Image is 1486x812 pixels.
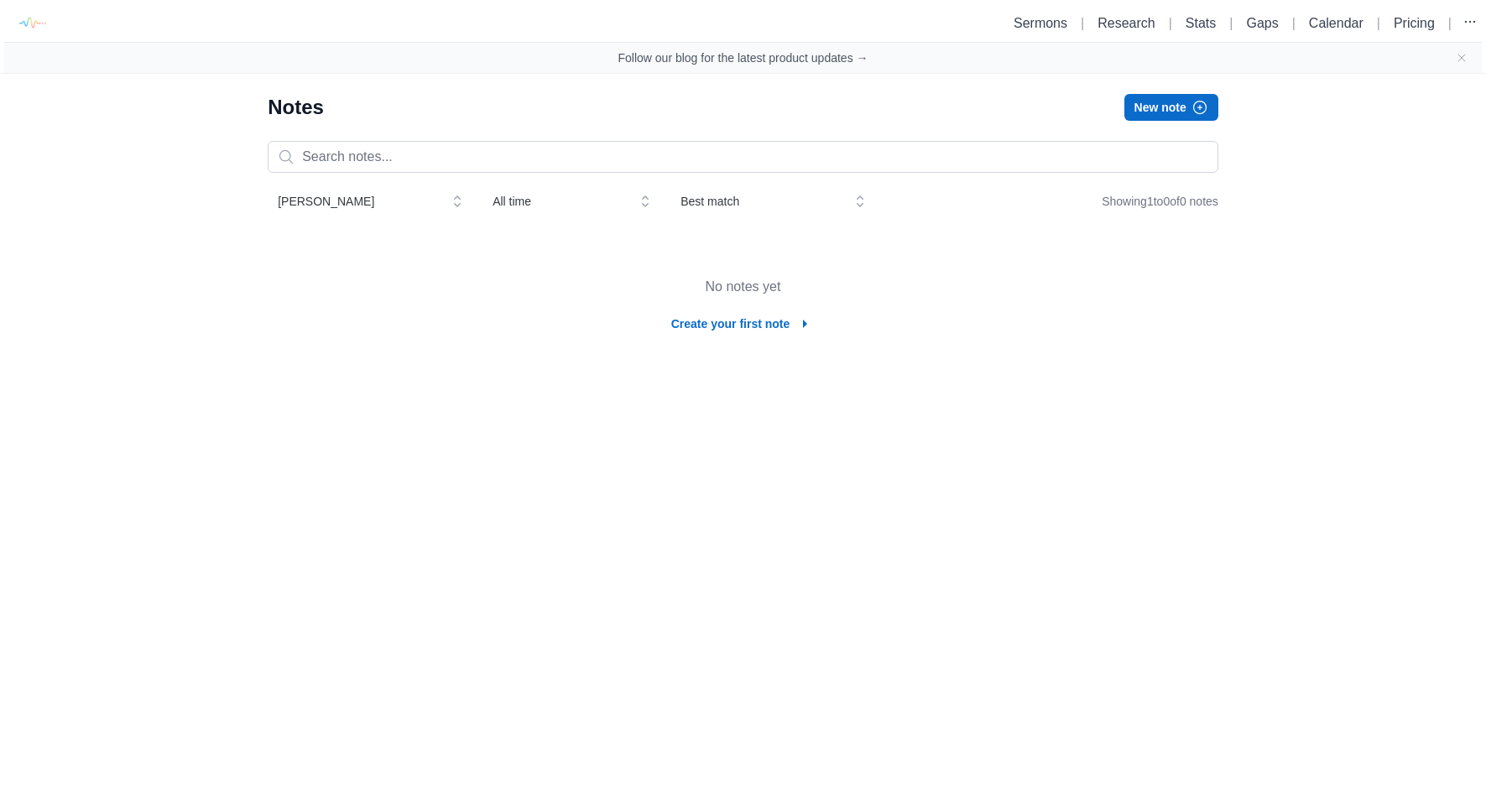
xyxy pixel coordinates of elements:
[670,186,875,216] button: Best match
[268,277,1218,297] p: No notes yet
[1162,13,1179,34] li: |
[1223,13,1239,34] li: |
[268,186,472,216] button: [PERSON_NAME]
[661,316,826,331] a: Create your first note
[1098,16,1155,30] a: Research
[13,4,50,42] img: logo
[1442,13,1458,34] li: |
[618,49,868,66] a: Follow our blog for the latest product updates →
[1394,16,1435,30] a: Pricing
[1285,13,1302,34] li: |
[680,193,842,210] span: Best match
[493,193,627,210] span: All time
[1074,13,1091,34] li: |
[1370,13,1387,34] li: |
[1402,728,1466,792] iframe: Drift Widget Chat Controller
[1186,16,1216,30] a: Stats
[278,193,439,210] span: [PERSON_NAME]
[1124,94,1218,121] button: New note
[1102,186,1218,216] div: Showing 1 to 0 of 0 notes
[268,94,324,121] h1: Notes
[268,141,1218,173] input: Search notes...
[661,310,826,337] button: Create your first note
[1309,16,1363,30] a: Calendar
[1455,51,1468,65] button: Close banner
[1246,16,1278,30] a: Gaps
[482,186,660,216] button: All time
[1014,16,1067,30] a: Sermons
